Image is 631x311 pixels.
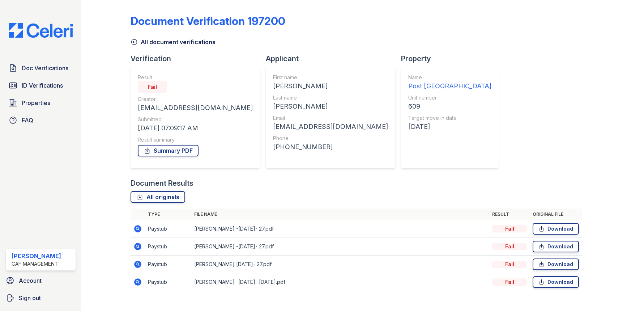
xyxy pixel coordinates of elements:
[145,209,191,220] th: Type
[138,96,253,103] div: Creator
[273,81,388,91] div: [PERSON_NAME]
[533,259,579,270] a: Download
[145,220,191,238] td: Paystub
[533,241,579,252] a: Download
[22,116,33,125] span: FAQ
[22,98,50,107] span: Properties
[408,74,491,81] div: Name
[492,243,527,250] div: Fail
[138,145,199,156] a: Summary PDF
[492,278,527,286] div: Fail
[408,114,491,122] div: Target move in date
[191,238,489,256] td: [PERSON_NAME] -[DATE]- 27.pdf
[273,142,388,152] div: [PHONE_NUMBER]
[601,282,624,304] iframe: chat widget
[533,223,579,235] a: Download
[131,191,185,203] a: All originals
[3,23,78,38] img: CE_Logo_Blue-a8612792a0a2168367f1c8372b55b34899dd931a85d93a1a3d3e32e68fde9ad4.png
[145,256,191,273] td: Paystub
[131,54,266,64] div: Verification
[489,209,530,220] th: Result
[22,81,63,90] span: ID Verifications
[6,96,76,110] a: Properties
[408,81,491,91] div: Post [GEOGRAPHIC_DATA]
[12,260,61,268] div: CAF Management
[273,122,388,132] div: [EMAIL_ADDRESS][DOMAIN_NAME]
[273,74,388,81] div: First name
[408,101,491,112] div: 609
[131,14,285,28] div: Document Verification 197200
[191,209,489,220] th: File name
[273,94,388,101] div: Last name
[492,225,527,232] div: Fail
[191,220,489,238] td: [PERSON_NAME] -[DATE]- 27.pdf
[6,113,76,127] a: FAQ
[408,94,491,101] div: Unit number
[273,135,388,142] div: Phone
[12,252,61,260] div: [PERSON_NAME]
[138,74,253,81] div: Result
[145,273,191,291] td: Paystub
[6,61,76,75] a: Doc Verifications
[138,103,253,113] div: [EMAIL_ADDRESS][DOMAIN_NAME]
[3,291,78,305] a: Sign out
[22,64,68,72] span: Doc Verifications
[138,81,167,93] div: Fail
[273,101,388,112] div: [PERSON_NAME]
[266,54,401,64] div: Applicant
[273,114,388,122] div: Email
[6,78,76,93] a: ID Verifications
[530,209,582,220] th: Original file
[408,74,491,91] a: Name Post [GEOGRAPHIC_DATA]
[138,123,253,133] div: [DATE] 07:09:17 AM
[19,276,42,285] span: Account
[138,136,253,143] div: Result summary
[408,122,491,132] div: [DATE]
[131,38,216,46] a: All document verifications
[3,273,78,288] a: Account
[19,294,41,302] span: Sign out
[145,238,191,256] td: Paystub
[131,178,193,188] div: Document Results
[191,256,489,273] td: [PERSON_NAME] [DATE]- 27.pdf
[533,276,579,288] a: Download
[492,261,527,268] div: Fail
[401,54,504,64] div: Property
[191,273,489,291] td: [PERSON_NAME] -[DATE]- [DATE].pdf
[138,116,253,123] div: Submitted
